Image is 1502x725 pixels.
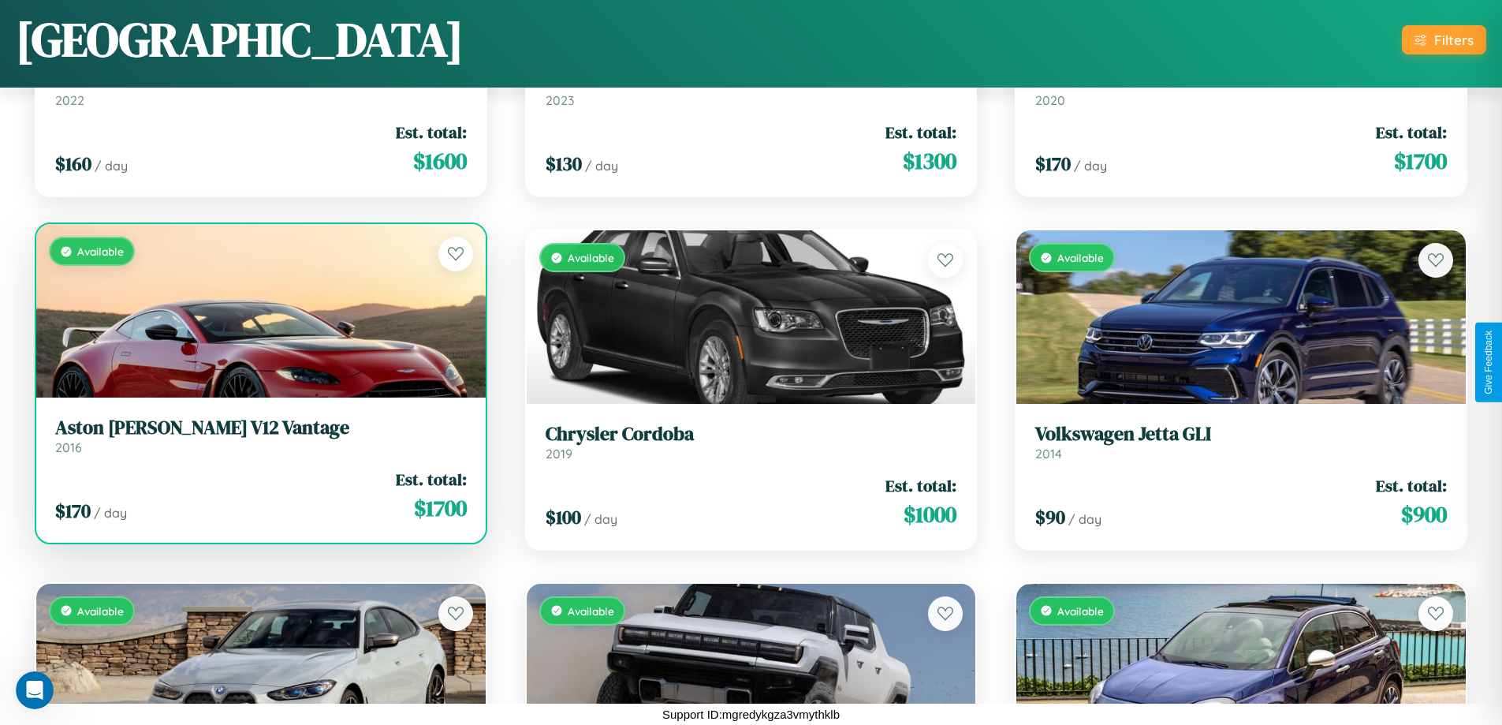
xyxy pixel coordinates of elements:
[546,92,574,108] span: 2023
[885,121,956,144] span: Est. total:
[1074,158,1107,174] span: / day
[77,245,124,258] span: Available
[568,604,614,618] span: Available
[1035,446,1062,462] span: 2014
[546,423,957,446] h3: Chrysler Cordoba
[16,7,464,72] h1: [GEOGRAPHIC_DATA]
[1035,423,1447,462] a: Volkswagen Jetta GLI2014
[55,439,82,455] span: 2016
[546,446,572,462] span: 2019
[414,492,467,524] span: $ 1700
[77,604,124,618] span: Available
[94,505,127,521] span: / day
[55,69,467,108] a: Ford Bronco II2022
[1035,69,1447,108] a: Kia Tekiar2020
[1483,331,1494,394] div: Give Feedback
[55,92,84,108] span: 2022
[1068,511,1101,527] span: / day
[1376,474,1447,497] span: Est. total:
[546,151,582,177] span: $ 130
[662,704,840,725] p: Support ID: mgredykgza3vmythklb
[55,151,91,177] span: $ 160
[1035,92,1065,108] span: 2020
[584,511,617,527] span: / day
[904,499,956,530] span: $ 1000
[1376,121,1447,144] span: Est. total:
[396,121,467,144] span: Est. total:
[1401,499,1447,530] span: $ 900
[55,498,91,524] span: $ 170
[546,423,957,462] a: Chrysler Cordoba2019
[903,145,956,177] span: $ 1300
[16,671,54,709] iframe: Intercom live chat
[585,158,618,174] span: / day
[546,69,957,108] a: Ford Courier2023
[1035,423,1447,446] h3: Volkswagen Jetta GLI
[55,417,467,455] a: Aston [PERSON_NAME] V12 Vantage2016
[1394,145,1447,177] span: $ 1700
[55,417,467,439] h3: Aston [PERSON_NAME] V12 Vantage
[95,158,128,174] span: / day
[396,468,467,491] span: Est. total:
[546,504,581,530] span: $ 100
[1402,25,1486,54] button: Filters
[1035,151,1071,177] span: $ 170
[1434,32,1474,48] div: Filters
[1057,251,1104,264] span: Available
[1057,604,1104,618] span: Available
[413,145,467,177] span: $ 1600
[1035,504,1065,530] span: $ 90
[568,251,614,264] span: Available
[885,474,956,497] span: Est. total:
